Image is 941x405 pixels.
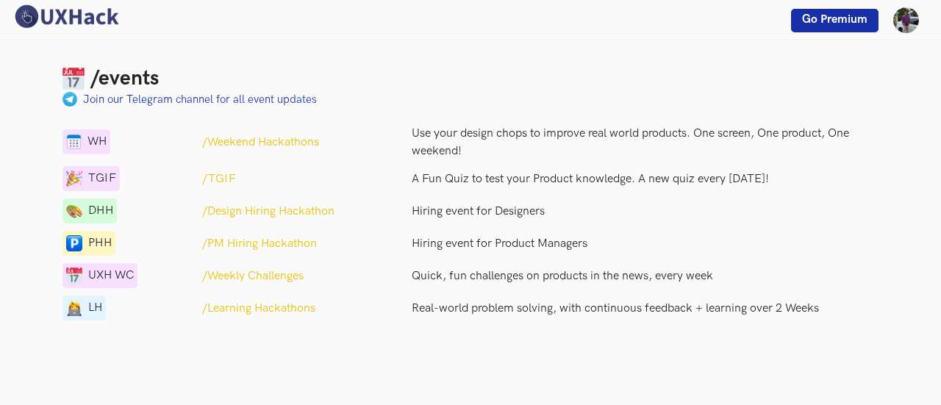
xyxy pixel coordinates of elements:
span: WH [87,133,107,151]
a: /Learning Hackathons [202,300,315,318]
a: Hiring event for Designers [412,203,879,221]
p: Real-world problem solving, with continuous feedback + learning over 2 Weeks [412,300,879,318]
img: calendar-1 [66,134,82,150]
p: A Fun Quiz to test your Product knowledge. A new quiz every [DATE]! [412,171,879,188]
a: telegramDHH [62,209,117,223]
img: parking [66,235,82,251]
img: UXHack logo [11,4,121,29]
a: Go Premium [791,9,879,32]
img: calendar-1 [66,171,82,187]
img: calendar-1 [66,268,82,284]
a: /TGIF [202,171,236,188]
a: parkingPHH [62,241,115,255]
span: UXH WC [88,267,134,284]
a: /Design Hiring Hackathon [202,203,334,221]
img: Calendar [62,68,85,90]
img: lady [66,300,82,316]
span: Go Premium [802,12,867,26]
a: Hiring event for Product Managers [412,235,879,253]
a: /Weekend Hackathons [202,134,319,151]
span: DHH [88,202,113,220]
a: /PM Hiring Hackathon [202,235,317,253]
img: palette [62,92,77,107]
img: telegram [66,203,82,219]
p: Quick, fun challenges on products in the news, every week [412,268,879,285]
img: Your profile pic [893,7,919,33]
span: PHH [88,234,112,252]
a: /Weekly Challenges [202,268,304,285]
p: Use your design chops to improve real world products. One screen, One product, One weekend! [412,125,879,160]
h3: /events [90,66,159,91]
a: Join our Telegram channel for all event updates [83,91,317,108]
span: TGIF [88,170,116,187]
span: LH [88,299,102,317]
